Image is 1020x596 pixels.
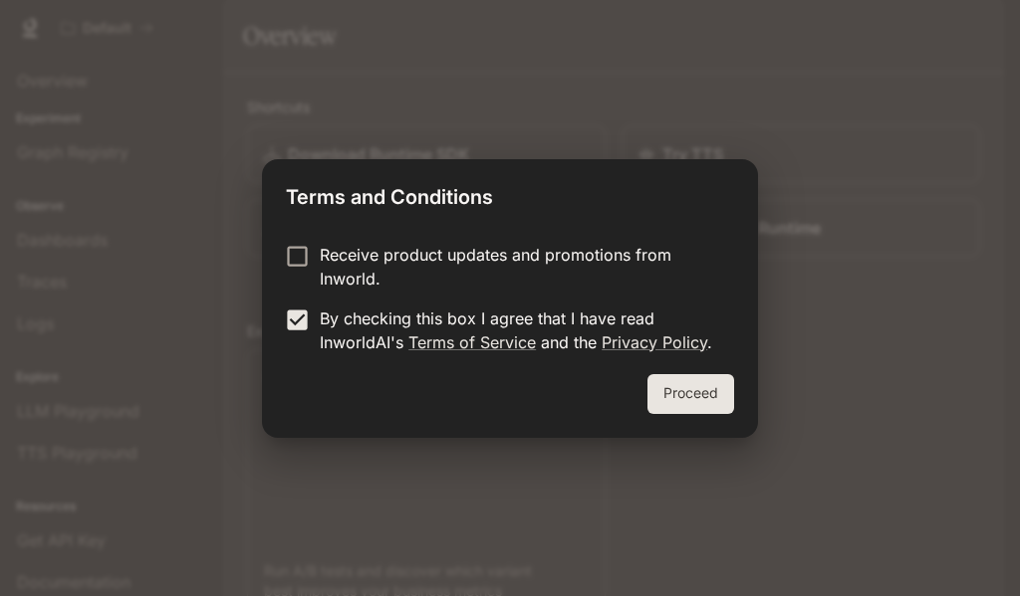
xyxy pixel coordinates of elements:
[262,159,758,227] h2: Terms and Conditions
[408,332,536,352] a: Terms of Service
[647,374,734,414] button: Proceed
[602,332,707,352] a: Privacy Policy
[320,243,718,291] p: Receive product updates and promotions from Inworld.
[320,306,718,354] p: By checking this box I agree that I have read InworldAI's and the .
